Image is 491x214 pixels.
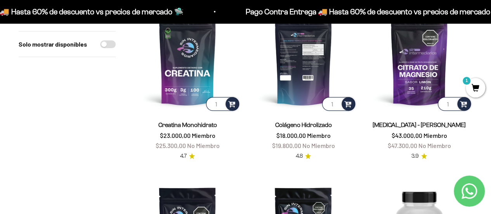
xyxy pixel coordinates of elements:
a: 4.84.8 de 5.0 estrellas [296,152,311,160]
span: No Miembro [187,142,220,149]
span: 4.7 [180,152,187,160]
span: 3.9 [411,152,419,160]
p: Pago Contra Entrega 🚚 Hasta 60% de descuento vs precios de mercado 🛸 [227,5,483,18]
span: $25.300,00 [156,142,186,149]
span: Miembro [192,132,215,139]
a: Creatina Monohidrato [158,122,217,128]
span: No Miembro [418,142,451,149]
a: 3.93.9 de 5.0 estrellas [411,152,427,160]
span: $47.300,00 [387,142,417,149]
span: Miembro [307,132,330,139]
span: $23.000,00 [160,132,191,139]
span: $19.800,00 [272,142,301,149]
span: No Miembro [302,142,335,149]
a: 4.74.7 de 5.0 estrellas [180,152,195,160]
span: 4.8 [296,152,303,160]
img: Colágeno Hidrolizado [250,6,356,112]
span: Miembro [423,132,447,139]
a: 1 [466,84,485,93]
label: Solo mostrar disponibles [19,39,87,49]
span: $18.000,00 [276,132,305,139]
a: [MEDICAL_DATA] - [PERSON_NAME] [373,122,466,128]
mark: 1 [462,76,471,85]
span: $43.000,00 [391,132,422,139]
a: Colágeno Hidrolizado [275,122,331,128]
